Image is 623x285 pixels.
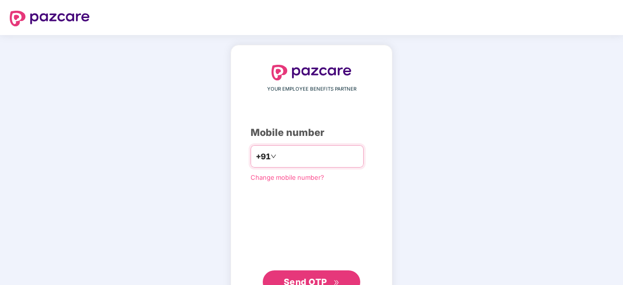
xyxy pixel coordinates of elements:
span: YOUR EMPLOYEE BENEFITS PARTNER [267,85,356,93]
span: down [271,153,276,159]
span: +91 [256,151,271,163]
img: logo [272,65,351,80]
div: Mobile number [251,125,372,140]
img: logo [10,11,90,26]
a: Change mobile number? [251,173,324,181]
